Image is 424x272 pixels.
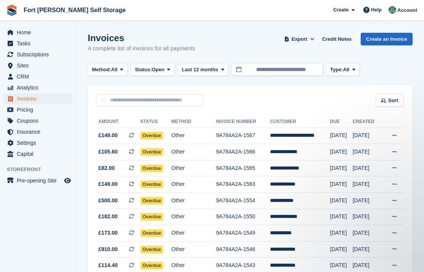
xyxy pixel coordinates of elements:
[171,225,216,242] td: Other
[330,160,353,176] td: [DATE]
[17,138,63,148] span: Settings
[178,64,228,76] button: Last 12 months
[216,116,270,128] th: Invoice Number
[330,176,353,193] td: [DATE]
[6,5,18,16] img: stora-icon-8386f47178a22dfd0bd8f6a31ec36ba5ce8667c1dd55bd0f319d3a0aa187defe.svg
[171,209,216,225] td: Other
[216,225,270,242] td: 9A784A2A-1549
[4,71,72,82] a: menu
[17,93,63,104] span: Invoices
[140,165,164,172] span: Overdue
[330,225,353,242] td: [DATE]
[4,126,72,137] a: menu
[4,93,72,104] a: menu
[171,160,216,176] td: Other
[17,82,63,93] span: Analytics
[353,144,382,160] td: [DATE]
[353,176,382,193] td: [DATE]
[353,241,382,258] td: [DATE]
[388,97,398,104] span: Sort
[98,164,115,172] span: £82.00
[98,180,118,188] span: £149.00
[140,116,172,128] th: Status
[330,128,353,144] td: [DATE]
[4,49,72,60] a: menu
[98,131,118,139] span: £149.00
[21,4,129,16] a: Fort [PERSON_NAME] Self Storage
[371,6,382,14] span: Help
[4,138,72,148] a: menu
[353,128,382,144] td: [DATE]
[17,104,63,115] span: Pricing
[17,38,63,49] span: Tasks
[326,64,360,76] button: Type: All
[98,229,118,237] span: £173.00
[333,6,349,14] span: Create
[140,132,164,139] span: Overdue
[17,126,63,137] span: Insurance
[98,213,118,221] span: £182.00
[353,116,382,128] th: Created
[171,144,216,160] td: Other
[330,116,353,128] th: Due
[135,66,152,74] span: Status:
[17,60,63,71] span: Sites
[292,35,307,43] span: Export
[4,60,72,71] a: menu
[98,197,118,205] span: £500.00
[270,116,330,128] th: Customer
[216,128,270,144] td: 9A784A2A-1567
[97,116,140,128] th: Amount
[17,175,63,186] span: Pre-opening Site
[171,241,216,258] td: Other
[216,241,270,258] td: 9A784A2A-1546
[4,82,72,93] a: menu
[353,193,382,209] td: [DATE]
[4,38,72,49] a: menu
[140,262,164,269] span: Overdue
[319,33,355,45] a: Credit Notes
[216,209,270,225] td: 9A784A2A-1550
[4,104,72,115] a: menu
[17,149,63,159] span: Capital
[216,176,270,193] td: 9A784A2A-1563
[330,193,353,209] td: [DATE]
[92,66,111,74] span: Method:
[171,116,216,128] th: Method
[389,6,396,14] img: Alex
[140,148,164,156] span: Overdue
[4,175,72,186] a: menu
[98,148,118,156] span: £105.60
[152,66,164,74] span: Open
[17,71,63,82] span: CRM
[140,197,164,205] span: Overdue
[7,166,76,173] span: Storefront
[63,176,72,185] a: Preview store
[397,6,417,14] span: Account
[140,181,164,188] span: Overdue
[330,209,353,225] td: [DATE]
[111,66,118,74] span: All
[216,160,270,176] td: 9A784A2A-1565
[140,213,164,221] span: Overdue
[330,144,353,160] td: [DATE]
[171,193,216,209] td: Other
[216,193,270,209] td: 9A784A2A-1554
[353,209,382,225] td: [DATE]
[283,33,316,45] button: Export
[171,128,216,144] td: Other
[17,27,63,38] span: Home
[88,44,195,53] p: A complete list of invoices for all payments
[330,66,343,74] span: Type:
[171,176,216,193] td: Other
[4,27,72,38] a: menu
[140,229,164,237] span: Overdue
[353,225,382,242] td: [DATE]
[131,64,175,76] button: Status: Open
[361,33,413,45] a: Create an Invoice
[17,49,63,60] span: Subscriptions
[4,115,72,126] a: menu
[182,66,218,74] span: Last 12 months
[88,64,128,76] button: Method: All
[343,66,350,74] span: All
